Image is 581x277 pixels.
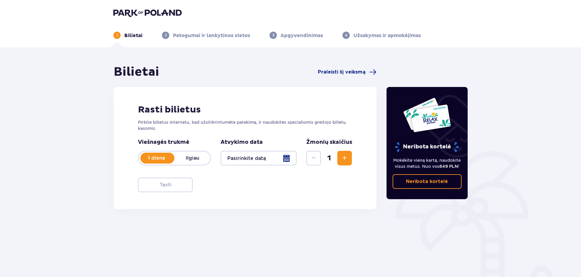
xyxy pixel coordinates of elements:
font: Žmonių skaičius [306,139,352,146]
font: Neribota kortelė [403,143,451,150]
button: Tęsti [138,178,193,192]
div: 3Apgyvendinimas [270,32,323,39]
font: Patogumai ir lankytinos vietos [173,33,250,39]
a: Praleisti šį veiksmą [318,68,376,76]
font: Atvykimo data [221,139,263,146]
font: Užsakymas ir apmokėjimas [353,33,421,39]
font: Mokėkite vieną kartą, naudokite visus metus. Nuo vos [393,158,461,169]
font: 649 PLN [439,164,458,169]
font: Rasti bilietus [138,104,201,115]
font: Ilgiau [186,155,199,161]
div: 4Užsakymas ir apmokėjimas [342,32,421,39]
a: Neribota kortelė [393,174,462,189]
font: 2 [165,33,167,37]
font: Bilietai [124,33,143,39]
img: Lenkijos parko logotipas [113,9,182,17]
font: 4 [345,33,347,37]
div: 1Bilietai [113,32,143,39]
font: Praleisti šį veiksmą [318,70,366,74]
font: 1 [116,33,118,37]
button: Padidinti [337,151,352,165]
font: Viešnagės trukmė [138,139,189,146]
font: Neribota kortelė [406,179,448,184]
button: Sumažinti [306,151,321,165]
font: 1 diena [148,155,165,161]
font: Apgyvendinimas [280,33,323,39]
font: Pirkite bilietus internetu, kad užsitikrintumėte patekimą, ir naudokitės specialiomis greitojo bi... [138,120,346,131]
div: 2Patogumai ir lankytinos vietos [162,32,250,39]
font: Bilietai [114,64,159,80]
font: Tęsti [160,182,171,187]
img: Du atvirukai, tinkantys „Suntago“ ištisus metus, su užrašu „NERIBOTAS POILSIS“ baltame fone su tr... [403,97,451,133]
font: 1 [327,154,331,163]
font: ! [458,164,459,169]
font: 3 [272,33,274,37]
